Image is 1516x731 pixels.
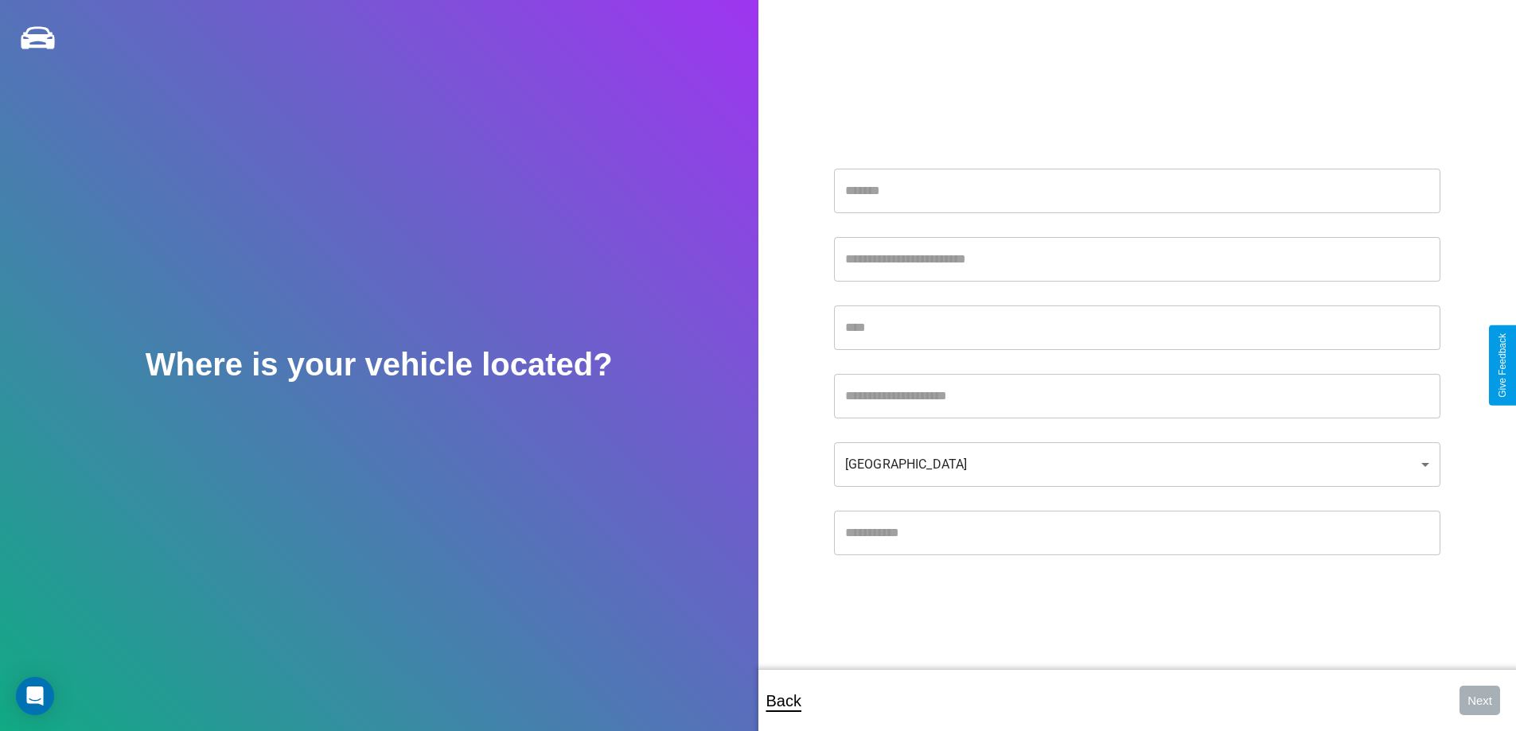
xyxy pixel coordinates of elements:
[16,677,54,715] div: Open Intercom Messenger
[766,686,801,715] p: Back
[1459,686,1500,715] button: Next
[834,442,1440,487] div: [GEOGRAPHIC_DATA]
[1497,333,1508,398] div: Give Feedback
[146,347,613,383] h2: Where is your vehicle located?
